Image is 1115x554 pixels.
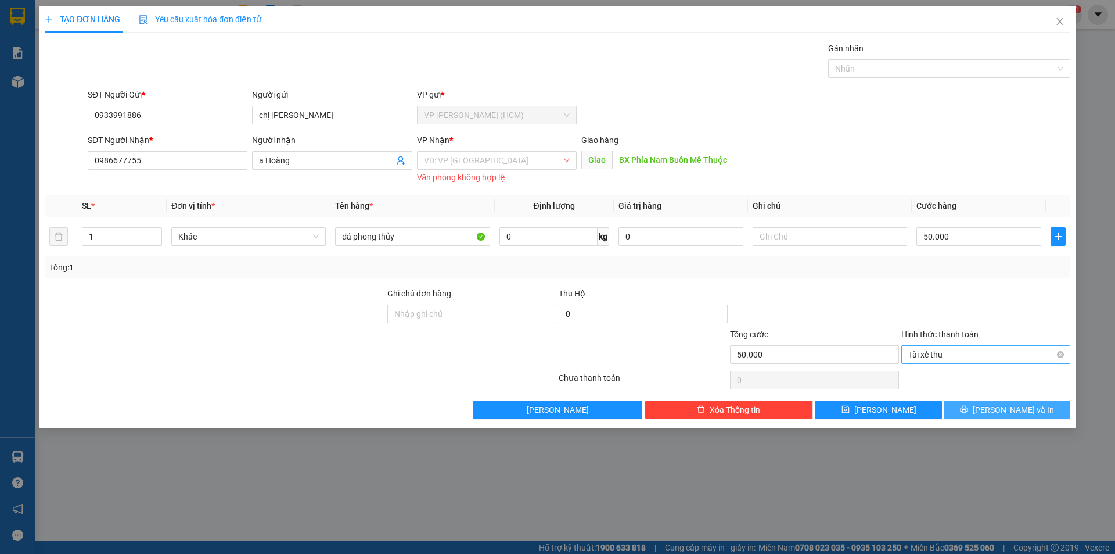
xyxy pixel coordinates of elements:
[960,405,968,414] span: printer
[335,201,373,210] span: Tên hàng
[252,88,412,101] div: Người gửi
[252,134,412,146] div: Người nhận
[49,227,68,246] button: delete
[557,371,729,392] div: Chưa thanh toán
[697,405,705,414] span: delete
[139,15,148,24] img: icon
[417,171,577,184] div: Văn phòng không hợp lệ
[387,305,556,323] input: Ghi chú đơn hàng
[45,15,120,24] span: TẠO ĐƠN HÀNG
[815,401,941,419] button: save[PERSON_NAME]
[424,106,570,124] span: VP Hoàng Văn Thụ (HCM)
[387,289,451,298] label: Ghi chú đơn hàng
[1051,227,1066,246] button: plus
[1057,351,1064,358] span: close-circle
[753,227,907,246] input: Ghi Chú
[901,330,979,339] label: Hình thức thanh toán
[171,201,215,210] span: Đơn vị tính
[618,227,743,246] input: 0
[396,156,405,165] span: user-add
[581,135,618,145] span: Giao hàng
[916,201,956,210] span: Cước hàng
[1044,6,1076,38] button: Close
[828,44,864,53] label: Gán nhãn
[581,151,612,169] span: Giao
[645,401,814,419] button: deleteXóa Thông tin
[559,289,585,298] span: Thu Hộ
[618,201,661,210] span: Giá trị hàng
[49,261,430,274] div: Tổng: 1
[139,15,261,24] span: Yêu cầu xuất hóa đơn điện tử
[178,228,319,245] span: Khác
[527,403,589,416] span: [PERSON_NAME]
[748,195,912,217] th: Ghi chú
[730,330,768,339] span: Tổng cước
[417,135,449,145] span: VP Nhận
[710,403,760,416] span: Xóa Thông tin
[854,403,916,416] span: [PERSON_NAME]
[1051,232,1065,241] span: plus
[534,201,575,210] span: Định lượng
[612,151,782,169] input: Dọc đường
[82,201,91,210] span: SL
[973,403,1054,416] span: [PERSON_NAME] và In
[45,15,53,23] span: plus
[335,227,490,246] input: VD: Bàn, Ghế
[944,401,1070,419] button: printer[PERSON_NAME] và In
[88,88,247,101] div: SĐT Người Gửi
[417,88,577,101] div: VP gửi
[88,134,247,146] div: SĐT Người Nhận
[473,401,642,419] button: [PERSON_NAME]
[841,405,850,414] span: save
[908,346,1063,363] span: Tài xế thu
[1055,17,1064,26] span: close
[598,227,609,246] span: kg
